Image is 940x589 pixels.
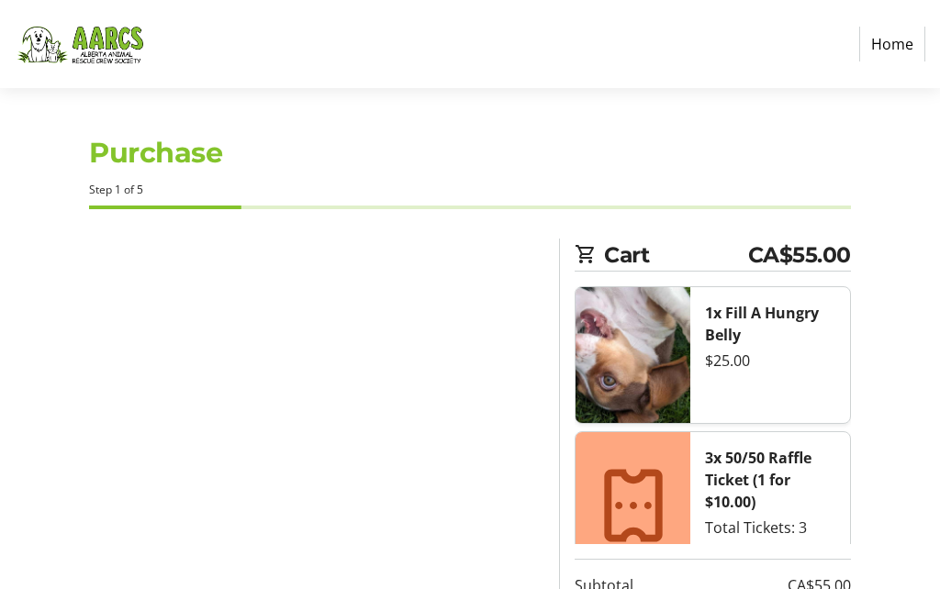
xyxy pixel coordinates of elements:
strong: 3x 50/50 Raffle Ticket (1 for $10.00) [705,448,811,512]
strong: 1x Fill A Hungry Belly [705,303,819,345]
div: Total Tickets: 3 [705,517,834,539]
img: Fill A Hungry Belly [576,287,690,423]
div: $25.00 [705,350,834,372]
a: Home [859,27,925,61]
div: $10.00 each [705,542,834,564]
span: Cart [604,239,747,271]
div: Step 1 of 5 [89,182,850,198]
img: Alberta Animal Rescue Crew Society's Logo [15,7,145,81]
h1: Purchase [89,132,850,174]
span: CA$55.00 [748,239,851,271]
